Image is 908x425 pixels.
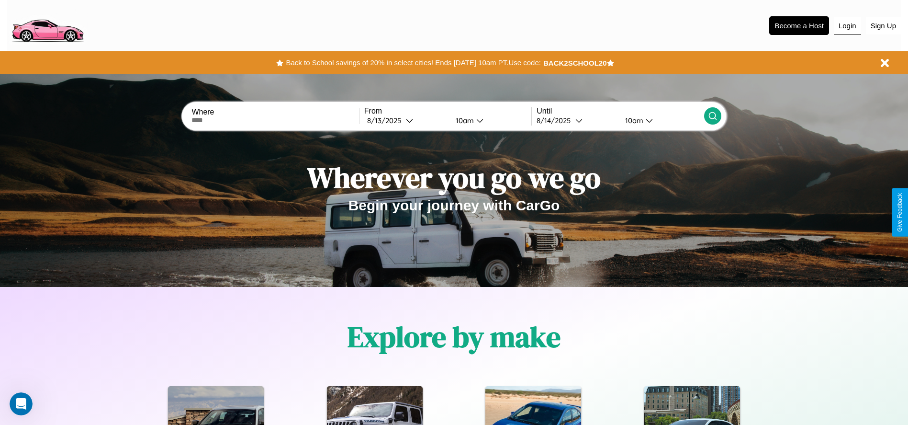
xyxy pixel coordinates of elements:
iframe: Intercom live chat [10,392,33,415]
button: Become a Host [769,16,829,35]
button: Login [834,17,861,35]
button: Sign Up [866,17,901,34]
button: Back to School savings of 20% in select cities! Ends [DATE] 10am PT.Use code: [283,56,543,69]
b: BACK2SCHOOL20 [543,59,607,67]
img: logo [7,5,88,45]
h1: Explore by make [348,317,560,356]
label: From [364,107,531,115]
button: 10am [617,115,704,126]
div: 8 / 13 / 2025 [367,116,406,125]
button: 10am [448,115,532,126]
button: 8/13/2025 [364,115,448,126]
label: Until [537,107,704,115]
div: 10am [451,116,476,125]
div: Give Feedback [897,193,903,232]
div: 8 / 14 / 2025 [537,116,575,125]
label: Where [191,108,359,116]
div: 10am [620,116,646,125]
